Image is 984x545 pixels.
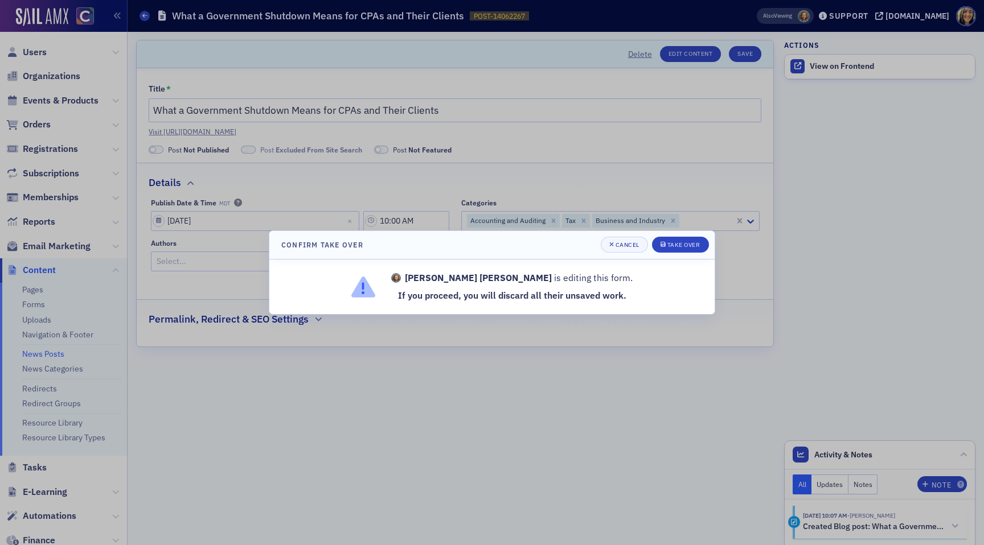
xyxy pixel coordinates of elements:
[667,242,700,248] div: Take Over
[391,273,401,283] span: Lindsay Moore
[652,237,709,253] button: Take Over
[405,271,552,285] strong: [PERSON_NAME] [PERSON_NAME]
[391,271,633,285] p: is editing this form.
[616,242,639,248] div: Cancel
[281,240,363,250] h4: Confirm Take Over
[391,289,633,303] p: If you proceed, you will discard all their unsaved work.
[601,237,648,253] button: Cancel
